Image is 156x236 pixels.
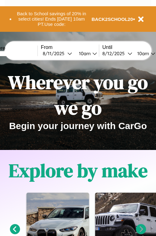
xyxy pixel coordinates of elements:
label: From [41,45,99,50]
div: 8 / 11 / 2025 [43,51,67,56]
button: Back to School savings of 20% in select cities! Ends [DATE] 10am PT.Use code: [12,9,92,29]
div: 8 / 12 / 2025 [102,51,128,56]
b: BACK2SCHOOL20 [92,17,133,22]
button: 8/11/2025 [41,50,74,57]
div: 10am [76,51,92,56]
div: 10am [134,51,151,56]
h1: Explore by make [9,158,148,183]
button: 10am [74,50,99,57]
